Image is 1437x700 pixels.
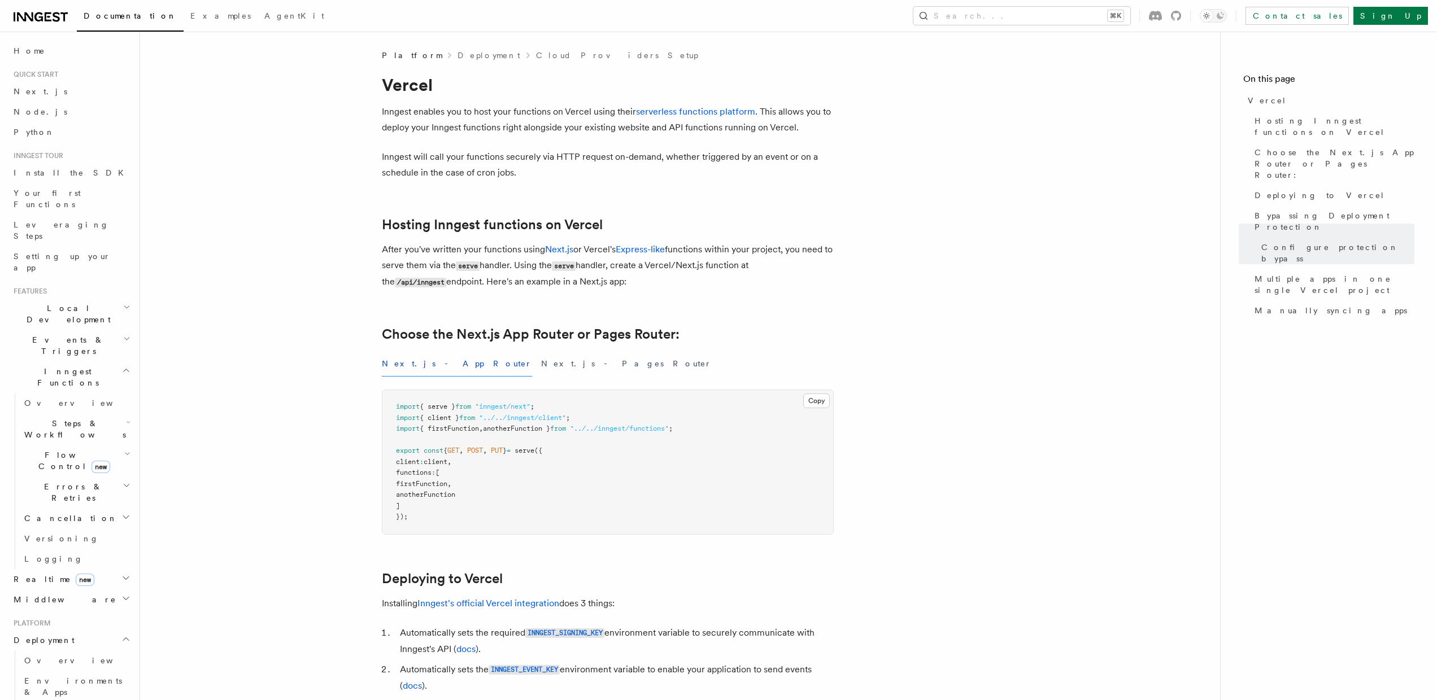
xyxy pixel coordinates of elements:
[20,549,133,569] a: Logging
[9,366,122,388] span: Inngest Functions
[489,665,560,675] code: INNGEST_EVENT_KEY
[14,107,67,116] span: Node.js
[20,528,133,549] a: Versioning
[14,45,45,56] span: Home
[424,447,443,454] span: const
[9,41,133,61] a: Home
[403,680,422,691] a: docs
[1243,90,1414,111] a: Vercel
[483,425,550,432] span: anotherFunction }
[396,403,420,410] span: import
[382,242,834,290] p: After you've written your functions using or Vercel's functions within your project, you need to ...
[534,447,542,454] span: ({
[1255,210,1414,233] span: Bypassing Deployment Protection
[382,217,603,233] a: Hosting Inngest functions on Vercel
[396,447,420,454] span: export
[9,334,123,357] span: Events & Triggers
[264,11,324,20] span: AgentKit
[1246,7,1349,25] a: Contact sales
[525,628,604,638] code: INNGEST_SIGNING_KEY
[396,502,400,510] span: ]
[489,664,560,675] a: INNGEST_EVENT_KEY
[92,461,110,473] span: new
[636,106,755,117] a: serverless functions platform
[76,574,94,586] span: new
[1108,10,1124,21] kbd: ⌘K
[1250,142,1414,185] a: Choose the Next.js App Router or Pages Router:
[20,418,126,440] span: Steps & Workflows
[382,104,834,135] p: Inngest enables you to host your functions on Vercel using their . This allows you to deploy your...
[9,102,133,122] a: Node.js
[447,447,459,454] span: GET
[417,598,559,609] a: Inngest's official Vercel integration
[14,168,130,177] span: Install the SDK
[382,596,834,611] p: Installing does 3 things:
[382,50,442,61] span: Platform
[24,656,141,665] span: Overview
[382,149,834,181] p: Inngest will call your functions securely via HTTP request on-demand, whether triggered by an eve...
[9,630,133,650] button: Deployment
[536,50,698,61] a: Cloud Providers Setup
[420,458,424,466] span: :
[1255,115,1414,138] span: Hosting Inngest functions on Vercel
[9,81,133,102] a: Next.js
[456,261,480,271] code: serve
[1255,190,1385,201] span: Deploying to Vercel
[20,476,133,508] button: Errors & Retries
[1200,9,1227,23] button: Toggle dark mode
[1250,300,1414,321] a: Manually syncing apps
[397,662,834,694] li: Automatically sets the environment variable to enable your application to send events ( ).
[24,534,99,543] span: Versioning
[1250,205,1414,237] a: Bypassing Deployment Protection
[9,215,133,246] a: Leveraging Steps
[84,11,177,20] span: Documentation
[24,676,122,697] span: Environments & Apps
[9,151,63,160] span: Inngest tour
[382,75,834,95] h1: Vercel
[184,3,258,30] a: Examples
[9,70,58,79] span: Quick start
[9,635,75,646] span: Deployment
[9,183,133,215] a: Your first Functions
[1255,305,1407,316] span: Manually syncing apps
[1255,273,1414,296] span: Multiple apps in one single Vercel project
[432,469,436,476] span: :
[424,458,447,466] span: client
[9,393,133,569] div: Inngest Functions
[1243,72,1414,90] h4: On this page
[9,330,133,361] button: Events & Triggers
[396,458,420,466] span: client
[545,244,573,255] a: Next.js
[14,128,55,137] span: Python
[566,414,570,422] span: ;
[669,425,673,432] span: ;
[503,447,507,454] span: }
[397,625,834,657] li: Automatically sets the required environment variable to securely communicate with Inngest's API ( ).
[1250,111,1414,142] a: Hosting Inngest functions on Vercel
[9,569,133,589] button: Realtimenew
[14,87,67,96] span: Next.js
[447,458,451,466] span: ,
[459,447,463,454] span: ,
[20,508,133,528] button: Cancellation
[9,594,116,605] span: Middleware
[190,11,251,20] span: Examples
[382,326,680,342] a: Choose the Next.js App Router or Pages Router:
[20,445,133,476] button: Flow Controlnew
[1250,185,1414,205] a: Deploying to Vercel
[525,627,604,638] a: INNGEST_SIGNING_KEY
[396,414,420,422] span: import
[447,480,451,488] span: ,
[456,644,476,654] a: docs
[9,574,94,585] span: Realtime
[24,399,141,408] span: Overview
[20,449,124,472] span: Flow Control
[455,403,471,410] span: from
[396,469,432,476] span: functions
[20,393,133,413] a: Overview
[395,278,446,287] code: /api/inngest
[479,425,483,432] span: ,
[467,447,483,454] span: POST
[570,425,669,432] span: "../../inngest/functions"
[382,351,532,377] button: Next.js - App Router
